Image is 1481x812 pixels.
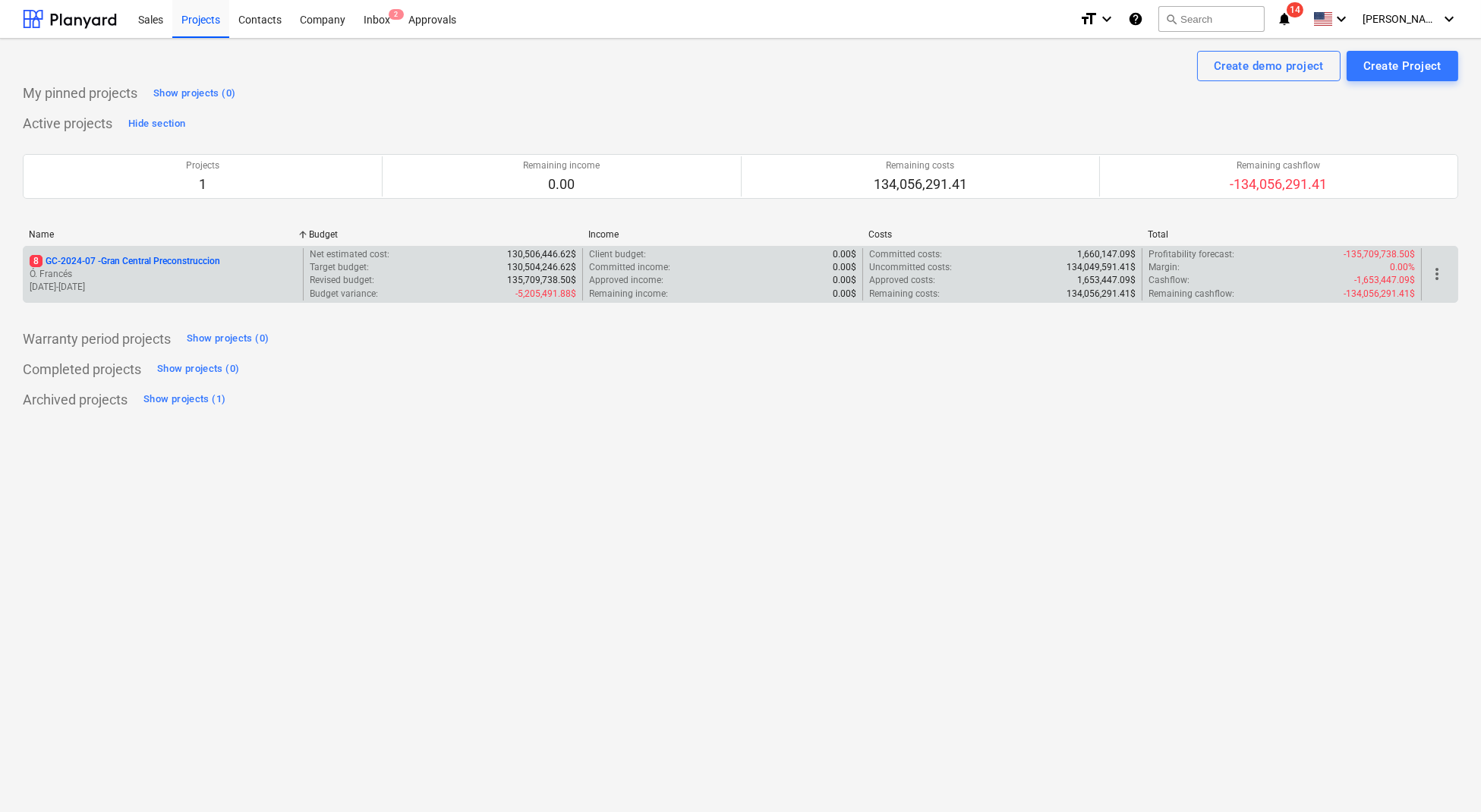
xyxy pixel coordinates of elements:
[30,255,43,267] span: 8
[310,288,378,301] p: Budget variance :
[128,115,185,133] div: Hide section
[30,268,297,281] p: Ó. Francés
[1428,265,1446,283] span: more_vert
[310,248,389,261] p: Net estimated cost :
[1344,248,1415,261] p: -135,709,738.50$
[187,330,269,348] div: Show projects (0)
[23,330,171,348] p: Warranty period projects
[1149,288,1234,301] p: Remaining cashflow :
[869,261,952,274] p: Uncommitted costs :
[1077,274,1136,287] p: 1,653,447.09$
[23,360,141,379] p: Completed projects
[507,261,576,274] p: 130,504,246.62$
[1230,175,1327,194] p: -134,056,291.41
[1405,739,1481,812] iframe: Chat Widget
[389,9,404,20] span: 2
[30,255,220,268] p: GC-2024-07 - Gran Central Preconstruccion
[523,175,600,194] p: 0.00
[523,159,600,172] p: Remaining income
[869,248,942,261] p: Committed costs :
[310,274,374,287] p: Revised budget :
[1149,274,1190,287] p: Cashflow :
[1149,248,1234,261] p: Profitability forecast :
[150,81,239,105] button: Show projects (0)
[30,255,297,294] div: 8GC-2024-07 -Gran Central PreconstruccionÓ. Francés[DATE]-[DATE]
[186,175,219,194] p: 1
[833,261,856,274] p: 0.00$
[1148,229,1416,240] div: Total
[588,229,856,240] div: Income
[833,288,856,301] p: 0.00$
[183,327,273,351] button: Show projects (0)
[1067,288,1136,301] p: 134,056,291.41$
[1344,288,1415,301] p: -134,056,291.41$
[589,261,670,274] p: Committed income :
[869,288,940,301] p: Remaining costs :
[589,274,663,287] p: Approved income :
[1077,248,1136,261] p: 1,660,147.09$
[1149,261,1180,274] p: Margin :
[874,159,967,172] p: Remaining costs
[23,84,137,102] p: My pinned projects
[124,112,189,136] button: Hide section
[1354,274,1415,287] p: -1,653,447.09$
[157,360,239,378] div: Show projects (0)
[1390,261,1415,274] p: 0.00%
[1347,51,1458,81] button: Create Project
[868,229,1136,240] div: Costs
[143,391,225,408] div: Show projects (1)
[153,357,243,382] button: Show projects (0)
[507,248,576,261] p: 130,506,446.62$
[1363,56,1442,76] div: Create Project
[30,281,297,294] p: [DATE] - [DATE]
[1230,159,1327,172] p: Remaining cashflow
[309,229,577,240] div: Budget
[1067,261,1136,274] p: 134,049,591.41$
[833,248,856,261] p: 0.00$
[589,248,646,261] p: Client budget :
[833,274,856,287] p: 0.00$
[1405,739,1481,812] div: Widget de chat
[23,391,128,409] p: Archived projects
[23,115,112,133] p: Active projects
[310,261,369,274] p: Target budget :
[869,274,935,287] p: Approved costs :
[1197,51,1341,81] button: Create demo project
[186,159,219,172] p: Projects
[589,288,668,301] p: Remaining income :
[29,229,297,240] div: Name
[1214,56,1324,76] div: Create demo project
[515,288,576,301] p: -5,205,491.88$
[874,175,967,194] p: 134,056,291.41
[507,274,576,287] p: 135,709,738.50$
[153,85,235,102] div: Show projects (0)
[140,388,229,412] button: Show projects (1)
